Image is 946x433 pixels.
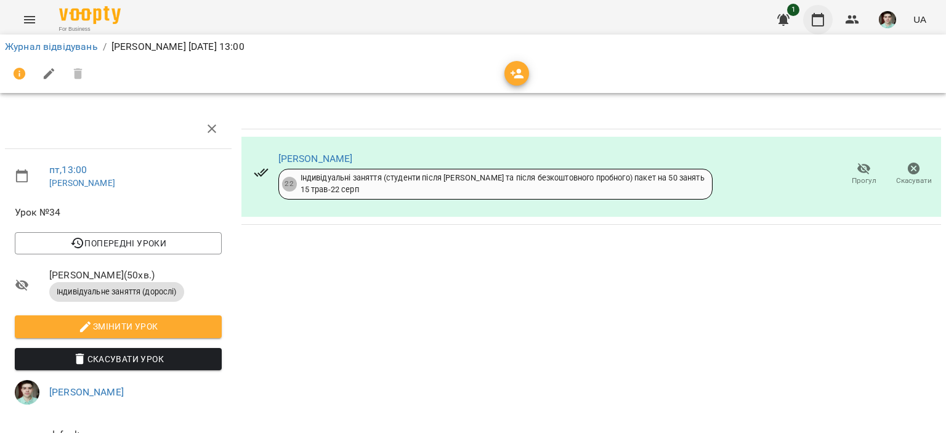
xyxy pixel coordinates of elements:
button: Змінити урок [15,315,222,338]
a: [PERSON_NAME] [49,386,124,398]
span: Індивідуальне заняття (дорослі) [49,286,184,297]
button: Скасувати [889,157,939,192]
button: Прогул [839,157,889,192]
img: 8482cb4e613eaef2b7d25a10e2b5d949.jpg [879,11,896,28]
span: Прогул [852,176,876,186]
p: [PERSON_NAME] [DATE] 13:00 [111,39,245,54]
button: Попередні уроки [15,232,222,254]
span: For Business [59,25,121,33]
nav: breadcrumb [5,39,941,54]
li: / [103,39,107,54]
span: 1 [787,4,799,16]
button: Скасувати Урок [15,348,222,370]
a: пт , 13:00 [49,164,87,176]
span: Скасувати [896,176,932,186]
span: Змінити урок [25,319,212,334]
img: 8482cb4e613eaef2b7d25a10e2b5d949.jpg [15,380,39,405]
button: UA [908,8,931,31]
button: Menu [15,5,44,34]
span: Урок №34 [15,205,222,220]
div: 22 [282,177,297,192]
img: Voopty Logo [59,6,121,24]
a: [PERSON_NAME] [278,153,353,164]
a: [PERSON_NAME] [49,178,115,188]
span: Попередні уроки [25,236,212,251]
div: Індивідуальні заняття (студенти після [PERSON_NAME] та після безкоштовного пробного) пакет на 50 ... [301,172,705,195]
a: Журнал відвідувань [5,41,98,52]
span: UA [913,13,926,26]
span: [PERSON_NAME] ( 50 хв. ) [49,268,222,283]
span: Скасувати Урок [25,352,212,366]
